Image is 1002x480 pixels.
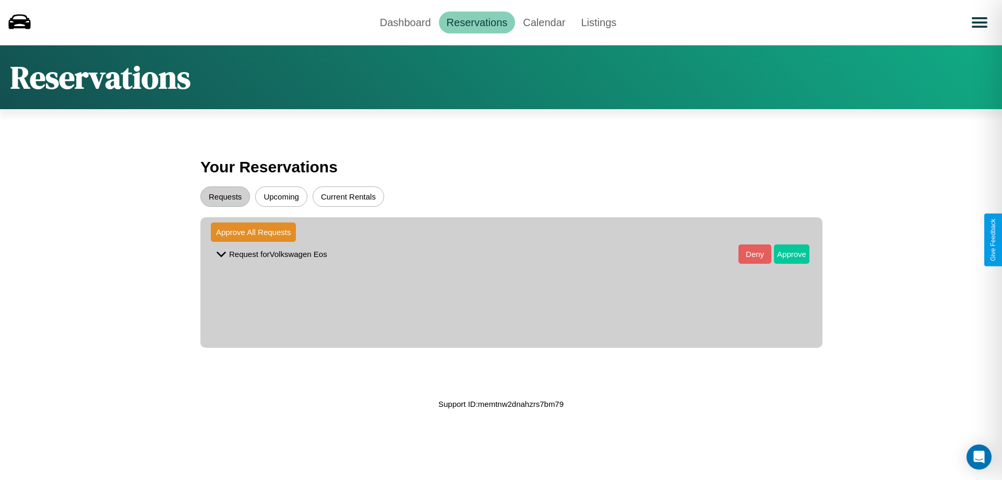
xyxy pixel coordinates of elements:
h3: Your Reservations [200,153,802,181]
button: Current Rentals [313,186,384,207]
div: Give Feedback [989,219,997,261]
div: Open Intercom Messenger [967,444,992,470]
a: Listings [573,11,624,33]
a: Reservations [439,11,516,33]
button: Approve [774,244,809,264]
h1: Reservations [10,56,190,99]
a: Dashboard [372,11,439,33]
p: Request for Volkswagen Eos [229,247,327,261]
p: Support ID: memtnw2dnahzrs7bm79 [438,397,564,411]
button: Open menu [965,8,994,37]
button: Upcoming [255,186,307,207]
button: Requests [200,186,250,207]
a: Calendar [515,11,573,33]
button: Deny [738,244,771,264]
button: Approve All Requests [211,223,296,242]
